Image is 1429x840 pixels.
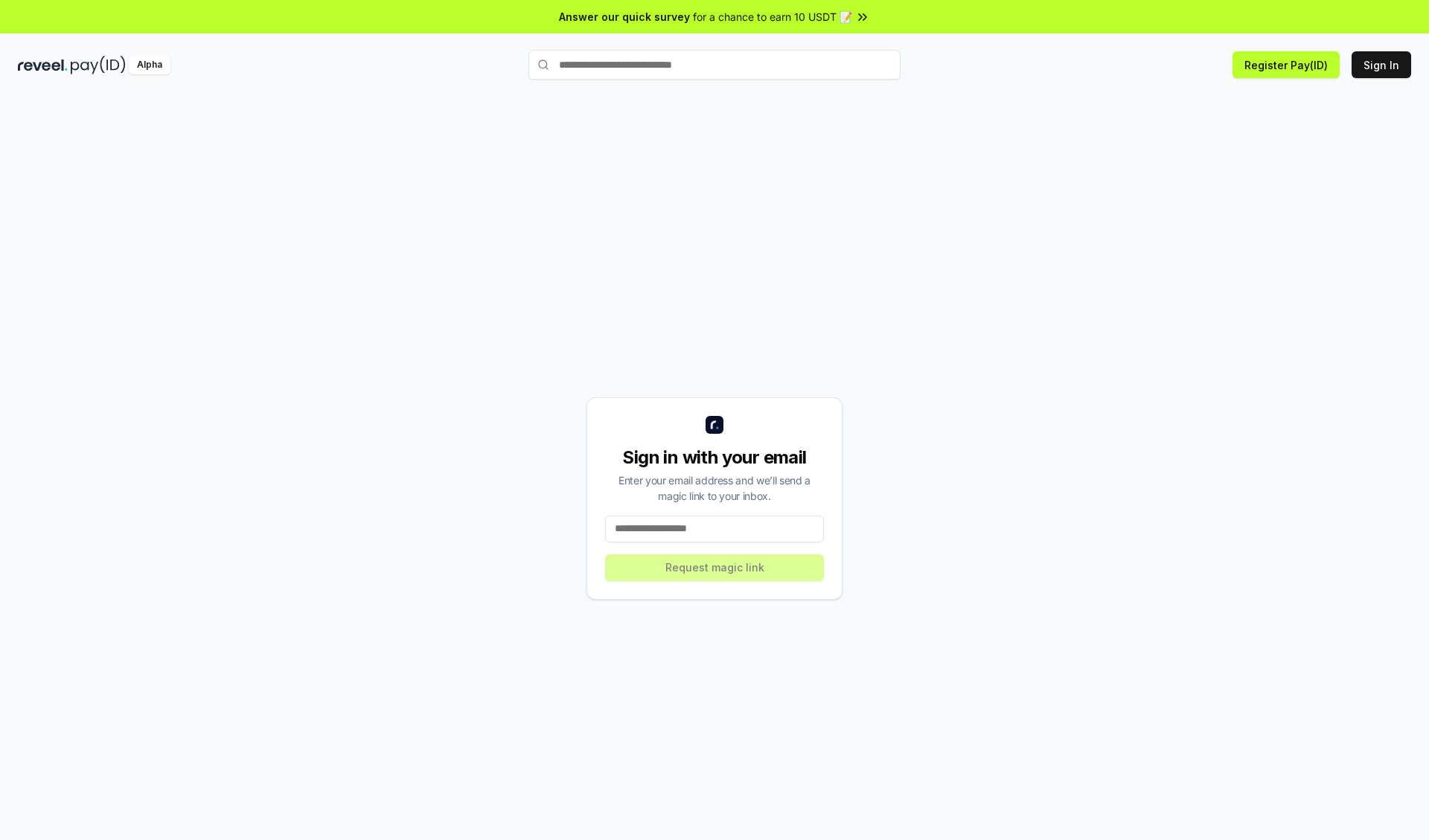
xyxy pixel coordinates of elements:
button: Sign In [1352,51,1411,78]
img: reveel_dark [18,56,68,74]
img: logo_small [706,416,723,434]
div: Sign in with your email [605,446,824,469]
div: Enter your email address and we’ll send a magic link to your inbox. [605,472,824,504]
button: Register Pay(ID) [1233,51,1340,78]
span: for a chance to earn 10 USDT 📝 [693,9,852,25]
img: pay_id [71,56,126,74]
div: Alpha [129,56,170,74]
span: Answer our quick survey [559,9,690,25]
